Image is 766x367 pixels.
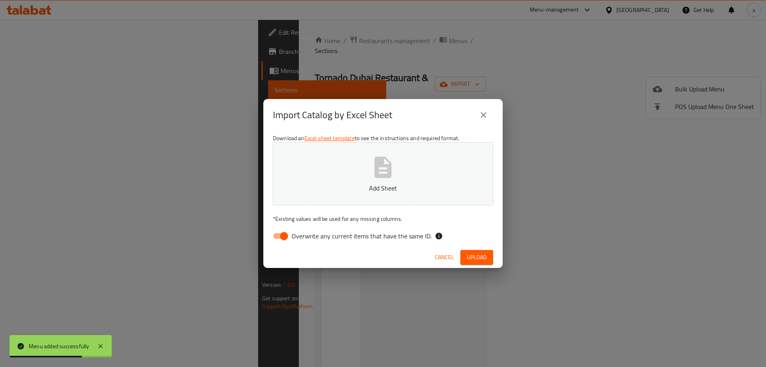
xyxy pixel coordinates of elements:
[273,109,392,121] h2: Import Catalog by Excel Sheet
[432,250,457,265] button: Cancel
[460,250,493,265] button: Upload
[273,142,493,205] button: Add Sheet
[29,342,89,351] div: Menu added successfully
[467,252,487,262] span: Upload
[273,215,493,223] p: Existing values will be used for any missing columns.
[435,232,443,240] svg: If the overwrite option isn't selected, then the items that match an existing ID will be ignored ...
[292,231,432,241] span: Overwrite any current items that have the same ID.
[285,183,481,193] p: Add Sheet
[304,133,355,143] a: Excel sheet template
[435,252,454,262] span: Cancel
[474,105,493,125] button: close
[263,131,503,247] div: Download an to see the instructions and required format.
